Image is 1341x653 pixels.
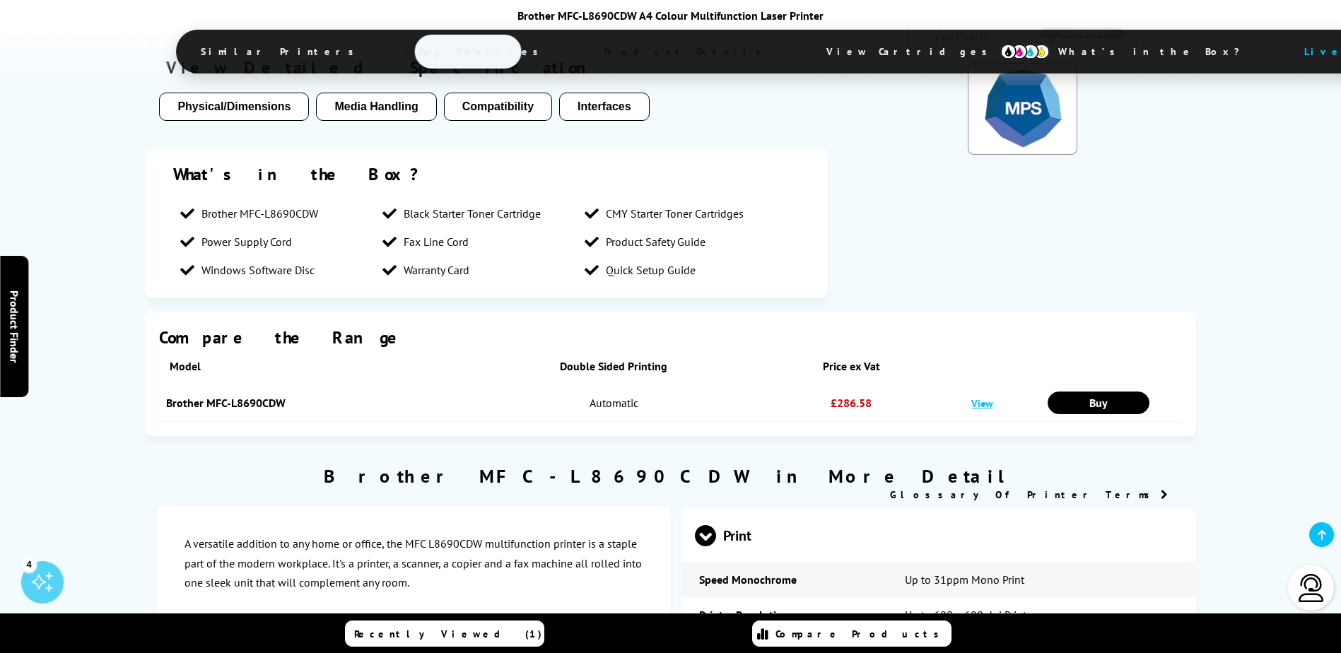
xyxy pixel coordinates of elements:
button: Media Handling [316,93,436,121]
span: Product Details [582,35,790,69]
td: Automatic [466,384,761,422]
div: Compare the Range [159,326,1181,348]
a: View [971,396,992,410]
a: KeyFeatureModal306 [968,143,1077,158]
span: What’s in the Box? [1037,35,1275,69]
a: Brother MFC-L8690CDW [166,396,286,410]
th: Model [159,348,466,384]
td: Up to 600 x 600 dpi Print [887,597,1195,633]
span: CMY Starter Toner Cartridges [606,206,744,220]
td: Printer Resolution [681,597,886,633]
td: £286.58 [761,384,942,422]
th: Price ex Vat [761,348,942,384]
th: Double Sided Printing [466,348,761,384]
span: Print [695,509,1183,562]
span: Black Starter Toner Cartridge [404,206,541,220]
button: Physical/Dimensions [159,93,309,121]
button: Compatibility [444,93,552,121]
span: Brother MFC-L8690CDW [201,206,318,220]
a: Recently Viewed (1) [345,620,544,647]
span: Recently Viewed (1) [354,628,542,640]
img: cmyk-icon.svg [1000,44,1050,59]
td: Speed Monochrome [681,562,886,597]
div: What's in the Box? [173,163,800,185]
span: View Cartridges [805,33,1021,70]
h2: Brother MFC-L8690CDW in More Detail [145,464,1195,488]
img: user-headset-light.svg [1297,574,1325,602]
span: Key Features [398,35,567,69]
span: Product Finder [7,290,21,363]
span: Product Safety Guide [606,235,705,249]
p: A versatile addition to any home or office, the MFC L8690CDW multifunction printer is a staple pa... [185,534,643,592]
span: Quick Setup Guide [606,263,696,277]
a: Glossary Of Printer Terms [890,488,1168,501]
span: Power Supply Cord [201,235,292,249]
a: Compare Products [752,620,951,647]
a: Buy [1048,392,1150,414]
div: Brother MFC-L8690CDW A4 Colour Multifunction Laser Printer [176,8,1166,23]
span: Compare Products [775,628,947,640]
td: Up to 31ppm Mono Print [887,562,1195,597]
span: Windows Software Disc [201,263,315,277]
img: Brother Managed Print Services [968,63,1077,155]
span: Similar Printers [180,35,382,69]
button: Interfaces [559,93,650,121]
span: Warranty Card [404,263,469,277]
span: Fax Line Cord [404,235,469,249]
div: 4 [21,556,37,572]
